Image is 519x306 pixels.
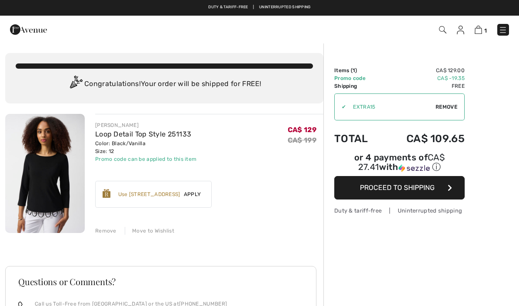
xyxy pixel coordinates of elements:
[346,94,436,120] input: Promo code
[499,26,507,34] img: Menu
[95,140,196,155] div: Color: Black/Vanilla Size: 12
[125,227,174,235] div: Move to Wishlist
[475,24,487,35] a: 1
[67,76,84,93] img: Congratulation2.svg
[382,74,465,82] td: CA$ -19.35
[95,155,196,163] div: Promo code can be applied to this item
[95,227,116,235] div: Remove
[288,126,316,134] span: CA$ 129
[288,136,316,144] s: CA$ 199
[382,67,465,74] td: CA$ 129.00
[10,21,47,38] img: 1ère Avenue
[436,103,457,111] span: Remove
[334,153,465,176] div: or 4 payments ofCA$ 27.41withSezzle Click to learn more about Sezzle
[484,27,487,34] span: 1
[16,76,313,93] div: Congratulations! Your order will be shipped for FREE!
[334,74,382,82] td: Promo code
[10,25,47,33] a: 1ère Avenue
[103,189,110,198] img: Reward-Logo.svg
[335,103,346,111] div: ✔
[118,190,180,198] div: Use [STREET_ADDRESS]
[95,121,196,129] div: [PERSON_NAME]
[439,26,446,33] img: Search
[475,26,482,34] img: Shopping Bag
[334,176,465,200] button: Proceed to Shipping
[382,124,465,153] td: CA$ 109.65
[353,67,355,73] span: 1
[334,82,382,90] td: Shipping
[334,153,465,173] div: or 4 payments of with
[358,152,445,172] span: CA$ 27.41
[5,114,85,233] img: Loop Detail Top Style 251133
[95,130,191,138] a: Loop Detail Top Style 251133
[180,190,205,198] span: Apply
[334,67,382,74] td: Items ( )
[18,277,303,286] h3: Questions or Comments?
[334,124,382,153] td: Total
[382,82,465,90] td: Free
[334,206,465,215] div: Duty & tariff-free | Uninterrupted shipping
[457,26,464,34] img: My Info
[360,183,435,192] span: Proceed to Shipping
[399,164,430,172] img: Sezzle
